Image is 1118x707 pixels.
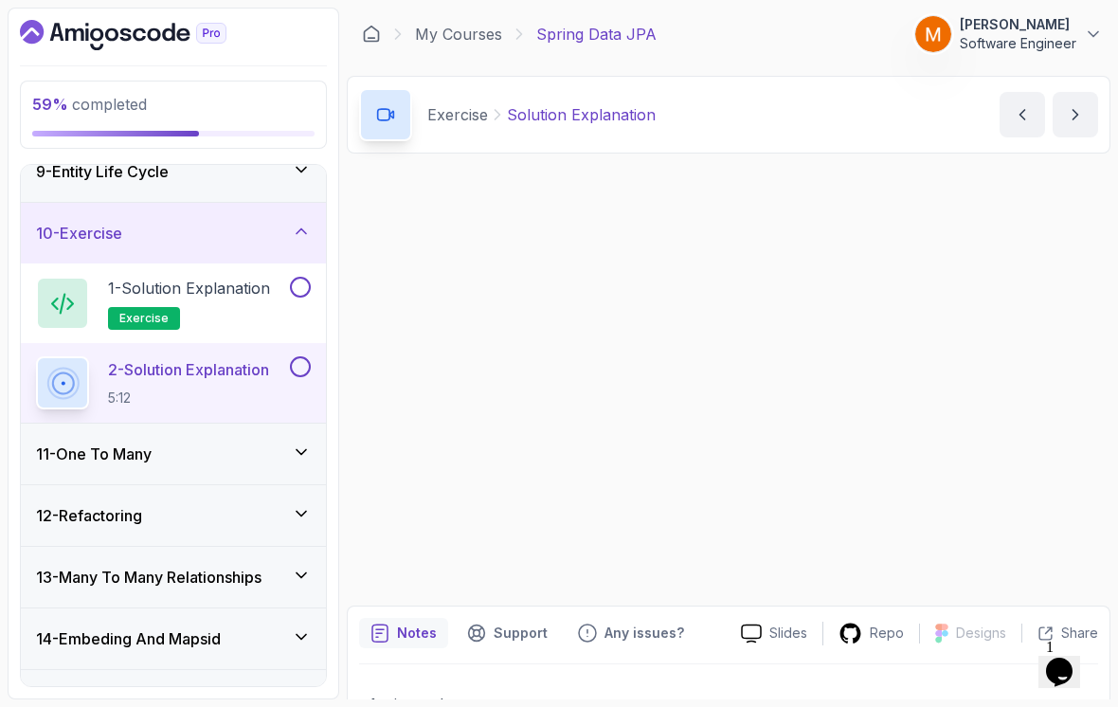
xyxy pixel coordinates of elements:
[915,16,951,52] img: user profile image
[36,356,311,409] button: 2-Solution Explanation5:12
[427,103,488,126] p: Exercise
[119,311,169,326] span: exercise
[359,618,448,648] button: notes button
[567,618,695,648] button: Feedback button
[914,15,1103,53] button: user profile image[PERSON_NAME]Software Engineer
[108,389,269,408] p: 5:12
[1053,92,1098,137] button: next content
[1000,92,1045,137] button: previous content
[870,624,904,643] p: Repo
[823,622,919,645] a: Repo
[36,160,169,183] h3: 9 - Entity Life Cycle
[20,20,270,50] a: Dashboard
[21,424,326,484] button: 11-One To Many
[1021,624,1098,643] button: Share
[960,15,1076,34] p: [PERSON_NAME]
[32,95,68,114] span: 59 %
[960,34,1076,53] p: Software Engineer
[415,23,502,45] a: My Courses
[108,277,270,299] p: 1 - Solution Explanation
[21,203,326,263] button: 10-Exercise
[21,547,326,607] button: 13-Many To Many Relationships
[36,627,221,650] h3: 14 - Embeding And Mapsid
[604,624,684,643] p: Any issues?
[36,566,261,589] h3: 13 - Many To Many Relationships
[494,624,548,643] p: Support
[769,624,807,643] p: Slides
[1061,624,1098,643] p: Share
[108,358,269,381] p: 2 - Solution Explanation
[362,25,381,44] a: Dashboard
[456,618,559,648] button: Support button
[956,624,1006,643] p: Designs
[507,103,656,126] p: Solution Explanation
[32,95,147,114] span: completed
[36,277,311,330] button: 1-Solution Explanationexercise
[21,485,326,546] button: 12-Refactoring
[36,504,142,527] h3: 12 - Refactoring
[36,222,122,245] h3: 10 - Exercise
[21,141,326,202] button: 9-Entity Life Cycle
[726,624,822,644] a: Slides
[21,608,326,669] button: 14-Embeding And Mapsid
[1038,631,1099,688] iframe: chat widget
[536,23,657,45] p: Spring Data JPA
[36,443,152,465] h3: 11 - One To Many
[397,624,437,643] p: Notes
